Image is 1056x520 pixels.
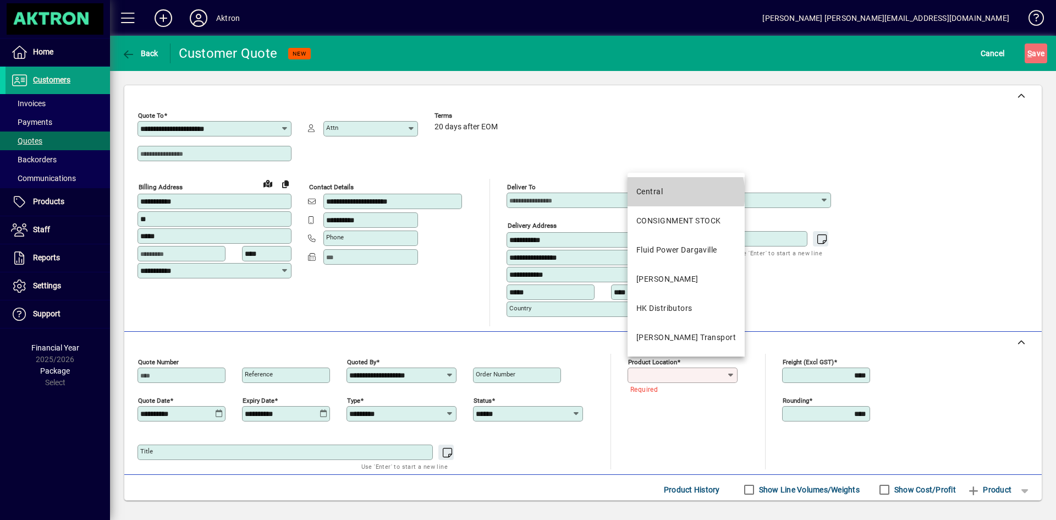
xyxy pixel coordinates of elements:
[216,9,240,27] div: Aktron
[967,481,1011,499] span: Product
[659,480,724,500] button: Product History
[326,233,344,241] mat-label: Phone
[5,300,110,328] a: Support
[509,304,531,312] mat-label: Country
[636,332,736,343] div: [PERSON_NAME] Transport
[783,358,834,365] mat-label: Freight (excl GST)
[981,45,1005,62] span: Cancel
[5,113,110,132] a: Payments
[33,197,64,206] span: Products
[326,124,338,132] mat-label: Attn
[961,480,1017,500] button: Product
[1025,43,1047,63] button: Save
[978,43,1008,63] button: Cancel
[636,244,717,256] div: Fluid Power Dargaville
[628,265,745,294] mat-option: HAMILTON
[138,358,179,365] mat-label: Quote number
[628,294,745,323] mat-option: HK Distributors
[179,45,278,62] div: Customer Quote
[40,366,70,375] span: Package
[628,177,745,206] mat-option: Central
[33,225,50,234] span: Staff
[5,188,110,216] a: Products
[11,118,52,127] span: Payments
[11,155,57,164] span: Backorders
[783,396,809,404] mat-label: Rounding
[5,39,110,66] a: Home
[628,236,745,265] mat-option: Fluid Power Dargaville
[347,396,360,404] mat-label: Type
[181,8,216,28] button: Profile
[5,272,110,300] a: Settings
[628,358,677,365] mat-label: Product location
[33,75,70,84] span: Customers
[628,206,745,236] mat-option: CONSIGNMENT STOCK
[762,9,1009,27] div: [PERSON_NAME] [PERSON_NAME][EMAIL_ADDRESS][DOMAIN_NAME]
[757,484,860,495] label: Show Line Volumes/Weights
[293,50,306,57] span: NEW
[5,244,110,272] a: Reports
[1027,49,1032,58] span: S
[110,43,170,63] app-page-header-button: Back
[5,169,110,188] a: Communications
[277,175,294,193] button: Copy to Delivery address
[636,303,692,314] div: HK Distributors
[636,273,698,285] div: [PERSON_NAME]
[11,99,46,108] span: Invoices
[122,49,158,58] span: Back
[5,216,110,244] a: Staff
[1027,45,1044,62] span: ave
[476,370,515,378] mat-label: Order number
[507,183,536,191] mat-label: Deliver To
[243,396,274,404] mat-label: Expiry date
[361,460,448,473] mat-hint: Use 'Enter' to start a new line
[435,112,501,119] span: Terms
[11,174,76,183] span: Communications
[245,370,273,378] mat-label: Reference
[11,136,42,145] span: Quotes
[33,253,60,262] span: Reports
[474,396,492,404] mat-label: Status
[33,47,53,56] span: Home
[347,358,376,365] mat-label: Quoted by
[1020,2,1042,38] a: Knowledge Base
[140,447,153,455] mat-label: Title
[664,481,720,499] span: Product History
[5,94,110,113] a: Invoices
[892,484,956,495] label: Show Cost/Profit
[119,43,161,63] button: Back
[146,8,181,28] button: Add
[636,186,663,198] div: Central
[5,150,110,169] a: Backorders
[628,323,745,352] mat-option: T. Croft Transport
[138,396,170,404] mat-label: Quote date
[33,309,61,318] span: Support
[636,215,721,227] div: CONSIGNMENT STOCK
[630,383,729,395] mat-error: Required
[736,247,822,259] mat-hint: Use 'Enter' to start a new line
[31,343,79,352] span: Financial Year
[435,123,498,132] span: 20 days after EOM
[259,174,277,192] a: View on map
[5,132,110,150] a: Quotes
[138,112,164,119] mat-label: Quote To
[33,281,61,290] span: Settings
